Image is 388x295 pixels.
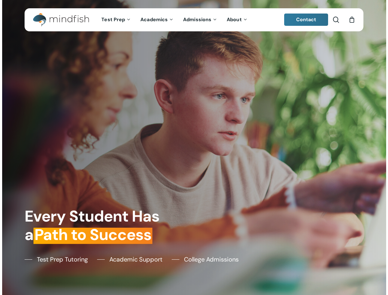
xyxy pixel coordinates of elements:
span: Academic Support [109,255,163,264]
span: College Admissions [184,255,239,264]
span: Academics [140,16,168,23]
a: Test Prep Tutoring [25,255,88,264]
h1: Every Student Has a [25,207,190,244]
span: About [227,16,242,23]
span: Test Prep Tutoring [37,255,88,264]
span: Test Prep [101,16,125,23]
a: College Admissions [172,255,239,264]
a: Cart [348,16,355,23]
span: Admissions [183,16,211,23]
a: Admissions [178,17,222,22]
a: Academic Support [97,255,163,264]
header: Main Menu [25,8,363,31]
em: Path to Success [33,225,152,245]
a: Academics [136,17,178,22]
nav: Main Menu [97,8,252,31]
a: About [222,17,253,22]
a: Test Prep [97,17,136,22]
a: Contact [284,14,328,26]
span: Contact [296,16,316,23]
